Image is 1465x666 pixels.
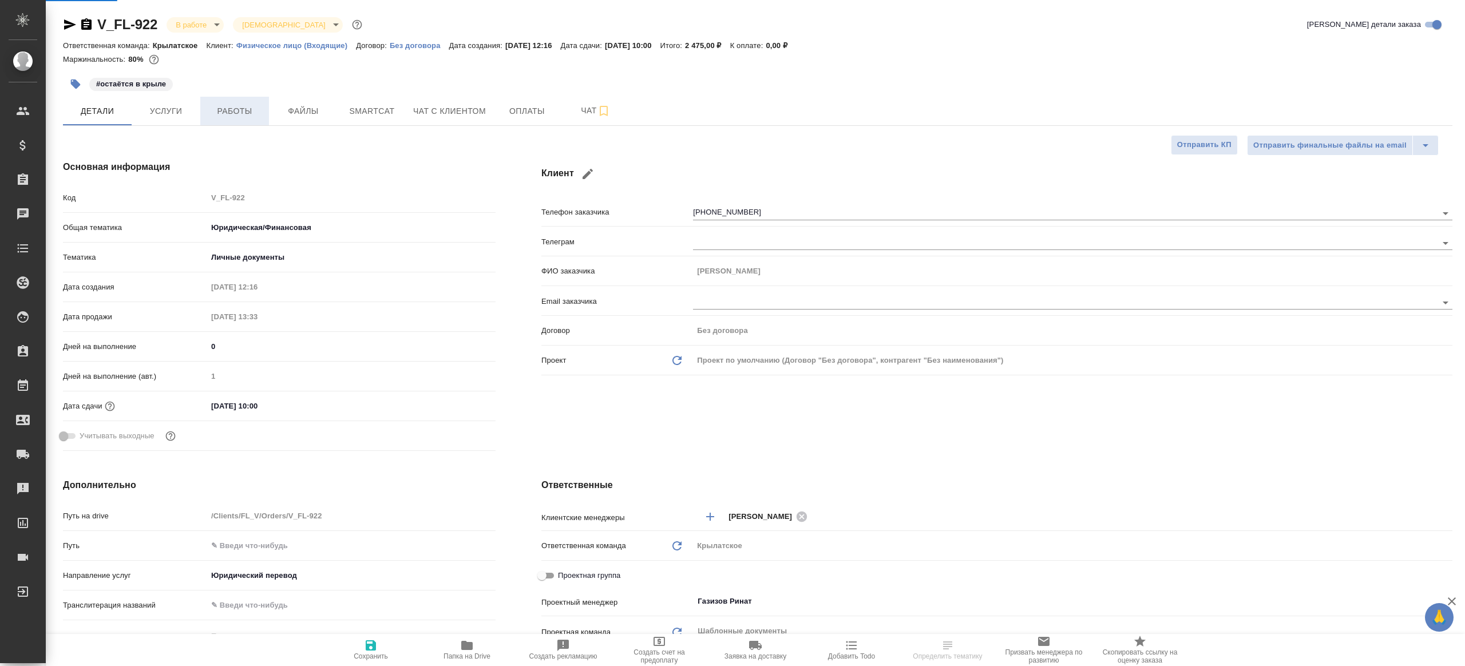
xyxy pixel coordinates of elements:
[207,189,496,206] input: Пустое поле
[913,652,982,660] span: Определить тематику
[693,351,1452,370] div: Проект по умолчанию (Договор "Без договора", контрагент "Без наименования")
[63,282,207,293] p: Дата создания
[1430,605,1449,629] span: 🙏
[900,634,996,666] button: Определить тематику
[350,17,365,32] button: Доп статусы указывают на важность/срочность заказа
[63,222,207,233] p: Общая тематика
[541,236,693,248] p: Телеграм
[541,265,693,277] p: ФИО заказчика
[345,104,399,118] span: Smartcat
[63,600,207,611] p: Транслитерация названий
[1253,139,1407,152] span: Отправить финальные файлы на email
[207,597,496,613] input: ✎ Введи что-нибудь
[1438,205,1454,221] button: Open
[63,18,77,31] button: Скопировать ссылку для ЯМессенджера
[63,401,102,412] p: Дата сдачи
[696,503,724,530] button: Добавить менеджера
[1099,648,1181,664] span: Скопировать ссылку на оценку заказа
[63,252,207,263] p: Тематика
[558,570,620,581] span: Проектная группа
[1177,138,1232,152] span: Отправить КП
[597,104,611,118] svg: Подписаться
[206,41,236,50] p: Клиент:
[63,160,496,174] h4: Основная информация
[80,430,155,442] span: Учитывать выходные
[419,634,515,666] button: Папка на Drive
[568,104,623,118] span: Чат
[541,160,1452,188] h4: Клиент
[1003,648,1085,664] span: Призвать менеджера по развитию
[207,398,307,414] input: ✎ Введи что-нибудь
[207,218,496,237] div: Юридическая/Финансовая
[1171,135,1238,155] button: Отправить КП
[167,17,224,33] div: В работе
[207,537,496,554] input: ✎ Введи что-нибудь
[207,368,496,384] input: Пустое поле
[500,104,555,118] span: Оплаты
[207,338,496,355] input: ✎ Введи что-нибудь
[63,540,207,552] p: Путь
[323,634,419,666] button: Сохранить
[728,509,811,524] div: [PERSON_NAME]
[541,207,693,218] p: Телефон заказчика
[996,634,1092,666] button: Призвать менеджера по развитию
[1247,135,1413,156] button: Отправить финальные файлы на email
[80,18,93,31] button: Скопировать ссылку
[390,40,449,50] a: Без договора
[163,429,178,443] button: Выбери, если сб и вс нужно считать рабочими днями для выполнения заказа.
[541,597,693,608] p: Проектный менеджер
[97,17,157,32] a: V_FL-922
[685,41,730,50] p: 2 475,00 ₽
[541,325,693,336] p: Договор
[63,311,207,323] p: Дата продажи
[1247,135,1439,156] div: split button
[693,263,1452,279] input: Пустое поле
[128,55,146,64] p: 80%
[728,511,799,522] span: [PERSON_NAME]
[146,52,161,67] button: 403.00 RUB;
[618,648,700,664] span: Создать счет на предоплату
[515,634,611,666] button: Создать рекламацию
[828,652,875,660] span: Добавить Todo
[1438,235,1454,251] button: Open
[1446,516,1448,518] button: Open
[63,192,207,204] p: Код
[541,540,626,552] p: Ответственная команда
[1092,634,1188,666] button: Скопировать ссылку на оценку заказа
[1425,603,1454,632] button: 🙏
[605,41,660,50] p: [DATE] 10:00
[449,41,505,50] p: Дата создания:
[236,40,357,50] a: Физическое лицо (Входящие)
[96,78,166,90] p: #остаётся в крыле
[390,41,449,50] p: Без договора
[803,634,900,666] button: Добавить Todo
[541,512,693,524] p: Клиентские менеджеры
[541,355,567,366] p: Проект
[88,78,174,88] span: остаётся в крыле
[356,41,390,50] p: Договор:
[354,652,388,660] span: Сохранить
[693,322,1452,339] input: Пустое поле
[63,341,207,352] p: Дней на выполнение
[153,41,207,50] p: Крылатское
[239,20,328,30] button: [DEMOGRAPHIC_DATA]
[207,308,307,325] input: Пустое поле
[63,55,128,64] p: Маржинальность:
[172,20,210,30] button: В работе
[207,104,262,118] span: Работы
[541,296,693,307] p: Email заказчика
[138,104,193,118] span: Услуги
[236,41,357,50] p: Физическое лицо (Входящие)
[1307,19,1421,30] span: [PERSON_NAME] детали заказа
[561,41,605,50] p: Дата сдачи:
[707,634,803,666] button: Заявка на доставку
[207,508,496,524] input: Пустое поле
[63,570,207,581] p: Направление услуг
[207,279,307,295] input: Пустое поле
[63,632,207,643] p: Комментарии клиента
[102,399,117,414] button: Если добавить услуги и заполнить их объемом, то дата рассчитается автоматически
[444,652,490,660] span: Папка на Drive
[724,652,786,660] span: Заявка на доставку
[529,652,597,660] span: Создать рекламацию
[233,17,342,33] div: В работе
